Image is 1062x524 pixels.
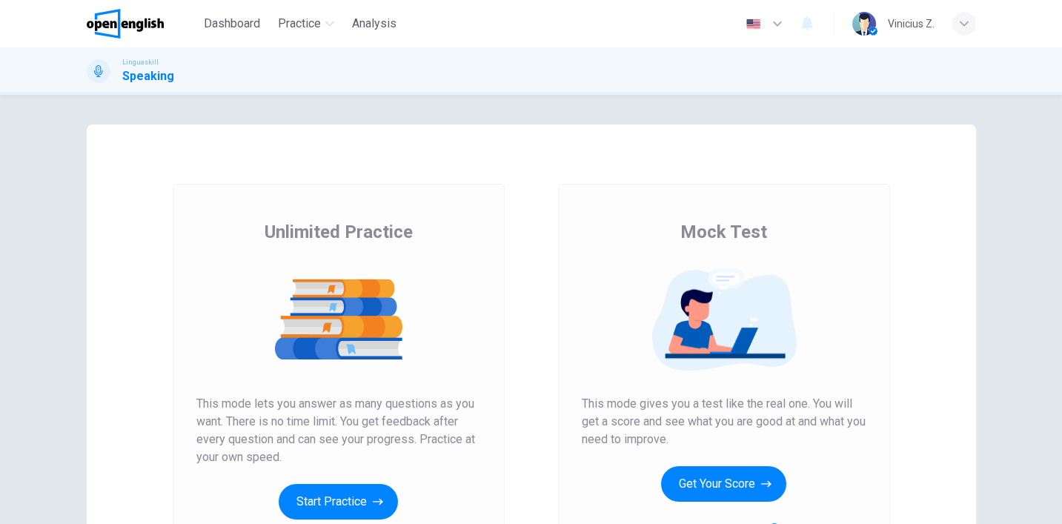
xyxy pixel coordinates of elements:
[352,15,396,33] span: Analysis
[852,12,876,36] img: Profile picture
[888,15,935,33] div: Vinicius Z.
[196,395,481,466] span: This mode lets you answer as many questions as you want. There is no time limit. You get feedback...
[122,57,159,67] span: Linguaskill
[272,10,340,37] button: Practice
[122,67,174,85] h1: Speaking
[661,466,786,502] button: Get Your Score
[204,15,260,33] span: Dashboard
[582,395,866,448] span: This mode gives you a test like the real one. You will get a score and see what you are good at a...
[346,10,402,37] button: Analysis
[87,9,199,39] a: OpenEnglish logo
[744,19,763,30] img: en
[680,220,767,244] span: Mock Test
[198,10,266,37] button: Dashboard
[279,484,398,520] button: Start Practice
[87,9,165,39] img: OpenEnglish logo
[265,220,413,244] span: Unlimited Practice
[278,15,321,33] span: Practice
